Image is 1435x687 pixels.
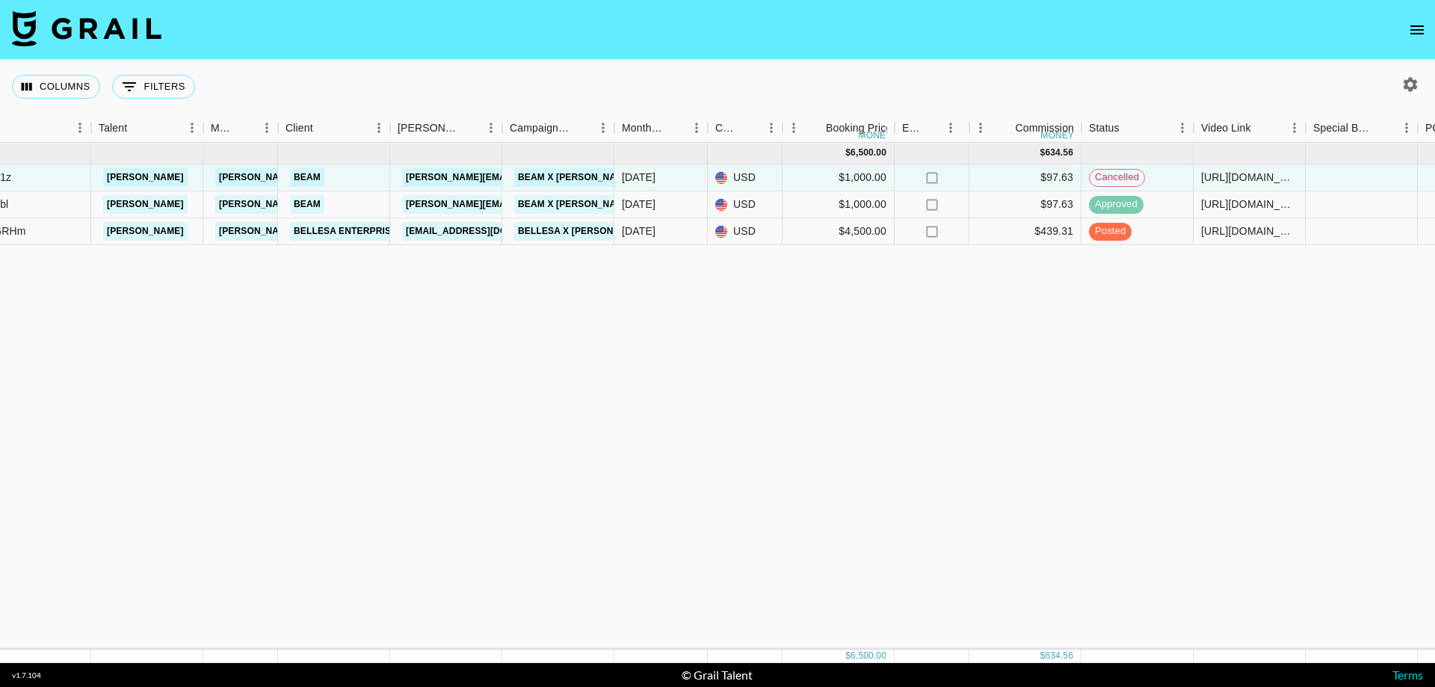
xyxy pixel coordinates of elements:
[783,117,805,139] button: Menu
[715,114,739,143] div: Currency
[1374,117,1395,138] button: Sort
[902,114,923,143] div: Expenses: Remove Commission?
[1015,114,1074,143] div: Commission
[708,164,783,191] div: USD
[313,117,334,138] button: Sort
[390,114,502,143] div: Booker
[103,168,188,187] a: [PERSON_NAME]
[402,222,570,241] a: [EMAIL_ADDRESS][DOMAIN_NAME]
[1090,170,1144,185] span: cancelled
[1045,147,1073,159] div: 634.56
[969,164,1081,191] div: $97.63
[290,195,324,214] a: Beam
[290,222,425,241] a: BELLESA ENTERPRISES INC
[783,191,895,218] div: $1,000.00
[1313,114,1374,143] div: Special Booking Type
[845,147,851,159] div: $
[480,117,502,139] button: Menu
[859,131,892,140] div: money
[685,117,708,139] button: Menu
[708,218,783,245] div: USD
[1040,650,1046,662] div: $
[514,195,637,214] a: Beam x [PERSON_NAME]
[235,117,256,138] button: Sort
[215,168,536,187] a: [PERSON_NAME][EMAIL_ADDRESS][PERSON_NAME][DOMAIN_NAME]
[99,114,127,143] div: Talent
[91,114,203,143] div: Talent
[708,114,783,143] div: Currency
[278,114,390,143] div: Client
[103,222,188,241] a: [PERSON_NAME]
[622,224,655,238] div: Sep '25
[203,114,278,143] div: Manager
[459,117,480,138] button: Sort
[1201,197,1297,212] div: https://www.youtube.com/watch?v=IuaUtMj2eQA
[1201,114,1251,143] div: Video Link
[510,114,571,143] div: Campaign (Type)
[760,117,783,139] button: Menu
[256,117,278,139] button: Menu
[739,117,760,138] button: Sort
[851,147,886,159] div: 6,500.00
[1089,114,1120,143] div: Status
[939,117,962,139] button: Menu
[1089,224,1132,238] span: posted
[994,117,1015,138] button: Sort
[682,668,753,683] div: © Grail Talent
[614,114,708,143] div: Month Due
[1171,117,1194,139] button: Menu
[211,114,235,143] div: Manager
[1306,114,1418,143] div: Special Booking Type
[1392,668,1423,682] a: Terms
[805,117,826,138] button: Sort
[103,195,188,214] a: [PERSON_NAME]
[1201,170,1297,185] div: https://www.youtube.com/watch?v=IuaUtMj2eQA
[290,168,324,187] a: Beam
[215,195,536,214] a: [PERSON_NAME][EMAIL_ADDRESS][PERSON_NAME][DOMAIN_NAME]
[1045,650,1073,662] div: 634.56
[112,75,195,99] button: Show filters
[368,117,390,139] button: Menu
[181,117,203,139] button: Menu
[895,114,969,143] div: Expenses: Remove Commission?
[664,117,685,138] button: Sort
[286,114,313,143] div: Client
[1089,197,1144,212] span: approved
[398,114,459,143] div: [PERSON_NAME]
[923,117,944,138] button: Sort
[622,197,655,212] div: Sep '25
[1120,117,1141,138] button: Sort
[783,218,895,245] div: $4,500.00
[402,195,646,214] a: [PERSON_NAME][EMAIL_ADDRESS][DOMAIN_NAME]
[215,222,536,241] a: [PERSON_NAME][EMAIL_ADDRESS][PERSON_NAME][DOMAIN_NAME]
[1402,15,1432,45] button: open drawer
[1040,147,1046,159] div: $
[514,168,637,187] a: Beam x [PERSON_NAME]
[969,117,992,139] button: Menu
[1395,117,1418,139] button: Menu
[622,114,664,143] div: Month Due
[592,117,614,139] button: Menu
[1040,131,1074,140] div: money
[845,650,851,662] div: $
[969,191,1081,218] div: $97.63
[571,117,592,138] button: Sort
[127,117,148,138] button: Sort
[826,114,892,143] div: Booking Price
[1194,114,1306,143] div: Video Link
[851,650,886,662] div: 6,500.00
[1283,117,1306,139] button: Menu
[69,117,91,139] button: Menu
[622,170,655,185] div: Sep '25
[783,164,895,191] div: $1,000.00
[12,10,161,46] img: Grail Talent
[969,218,1081,245] div: $439.31
[1201,224,1297,238] div: https://www.youtube.com/watch?v=8Ombq0wvI4s
[502,114,614,143] div: Campaign (Type)
[514,222,652,241] a: Bellesa x [PERSON_NAME]
[708,191,783,218] div: USD
[12,671,41,680] div: v 1.7.104
[1081,114,1194,143] div: Status
[1251,117,1272,138] button: Sort
[402,168,646,187] a: [PERSON_NAME][EMAIL_ADDRESS][DOMAIN_NAME]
